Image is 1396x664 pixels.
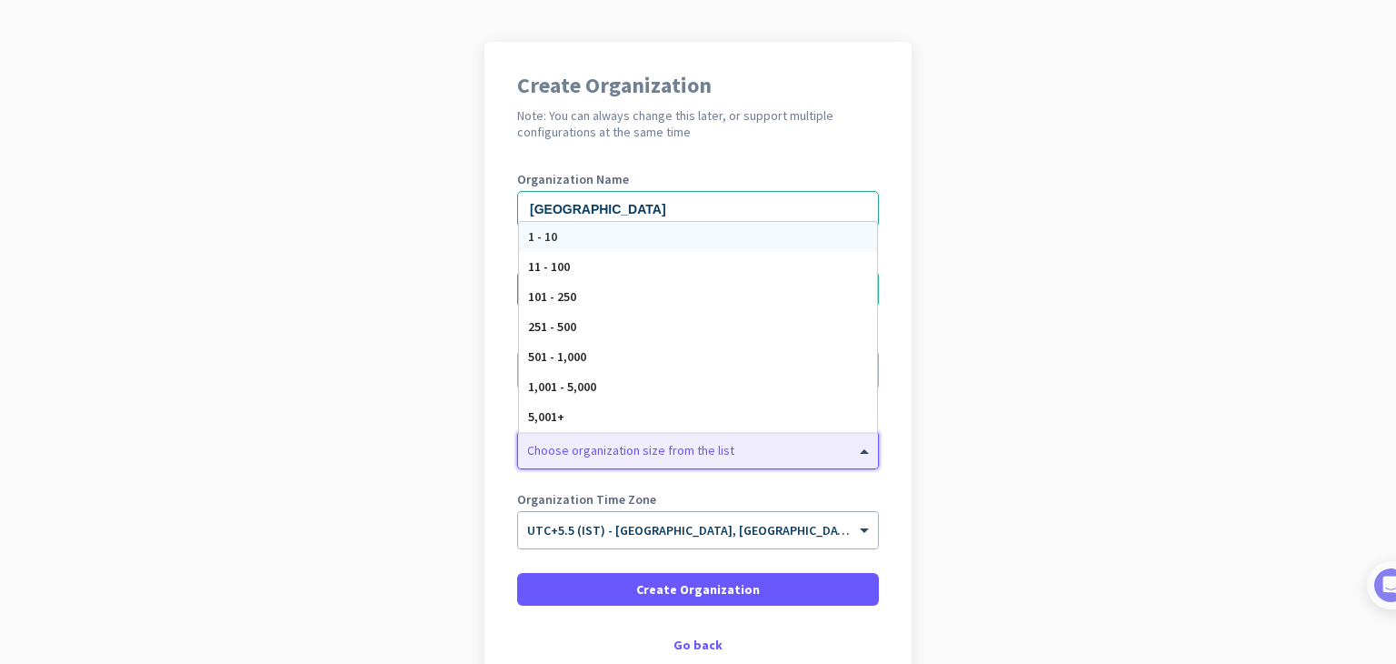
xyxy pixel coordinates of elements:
span: 101 - 250 [528,288,576,305]
span: 11 - 100 [528,258,570,275]
input: What is the name of your organization? [517,191,879,227]
span: 1,001 - 5,000 [528,378,596,395]
div: Options List [519,222,877,432]
span: 5,001+ [528,408,564,425]
label: Organization Size (Optional) [517,413,879,426]
h1: Create Organization [517,75,879,96]
button: Create Organization [517,573,879,606]
label: Organization language [517,333,650,346]
input: 74104 10123 [517,271,879,307]
label: Organization Time Zone [517,493,879,506]
div: Go back [517,639,879,651]
span: Create Organization [636,580,760,599]
span: 501 - 1,000 [528,348,586,365]
h2: Note: You can always change this later, or support multiple configurations at the same time [517,107,879,140]
span: 251 - 500 [528,318,576,335]
label: Phone Number [517,253,879,266]
label: Organization Name [517,173,879,186]
span: 1 - 10 [528,228,557,245]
